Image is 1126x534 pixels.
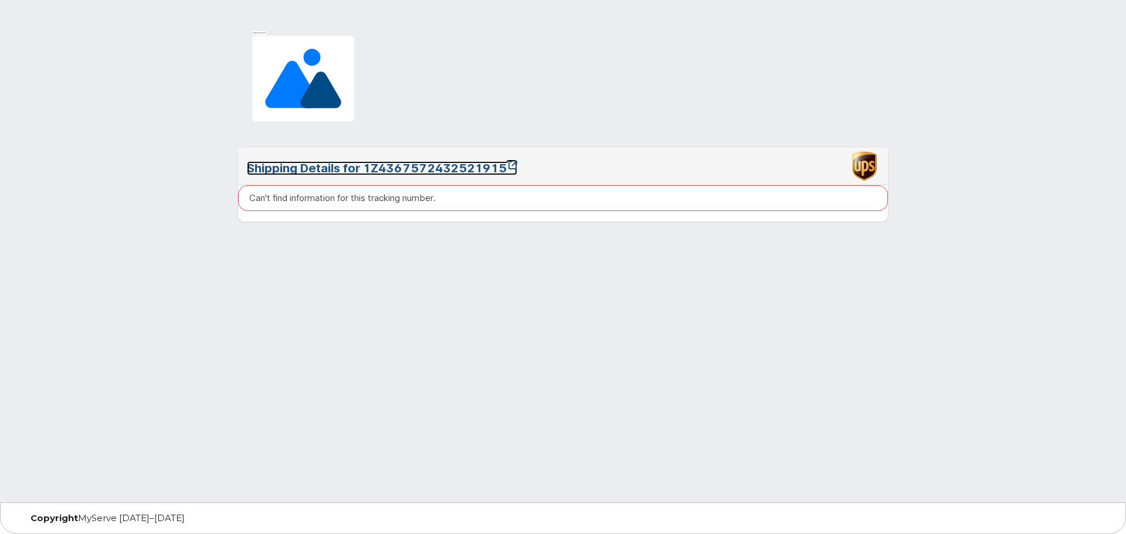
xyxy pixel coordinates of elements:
[247,161,517,175] a: Shipping Details for 1Z4367572432521915
[247,30,359,127] img: Image placeholder
[850,150,879,182] img: ups-065b5a60214998095c38875261380b7f924ec8f6fe06ec167ae1927634933c50.png
[22,513,382,523] div: MyServe [DATE]–[DATE]
[30,512,78,523] strong: Copyright
[249,192,436,204] p: Can't find information for this tracking number.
